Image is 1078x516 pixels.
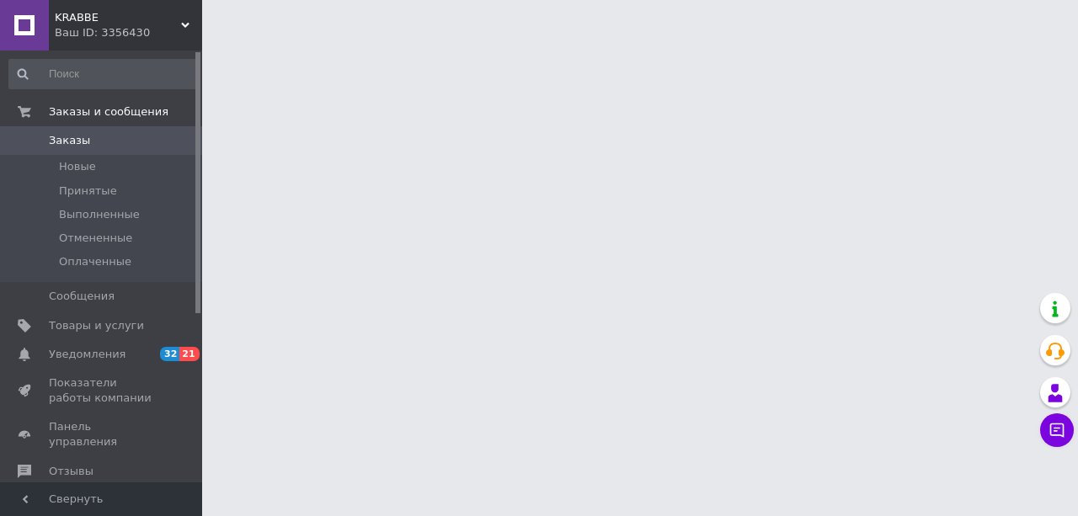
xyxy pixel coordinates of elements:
[55,10,181,25] span: KRABBE
[59,207,140,222] span: Выполненные
[49,318,144,333] span: Товары и услуги
[49,133,90,148] span: Заказы
[59,184,117,199] span: Принятые
[8,59,199,89] input: Поиск
[160,347,179,361] span: 32
[179,347,199,361] span: 21
[49,289,115,304] span: Сообщения
[49,347,125,362] span: Уведомления
[49,375,156,406] span: Показатели работы компании
[49,419,156,450] span: Панель управления
[55,25,202,40] div: Ваш ID: 3356430
[49,464,93,479] span: Отзывы
[59,254,131,269] span: Оплаченные
[59,231,132,246] span: Отмененные
[59,159,96,174] span: Новые
[1040,413,1074,447] button: Чат с покупателем
[49,104,168,120] span: Заказы и сообщения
